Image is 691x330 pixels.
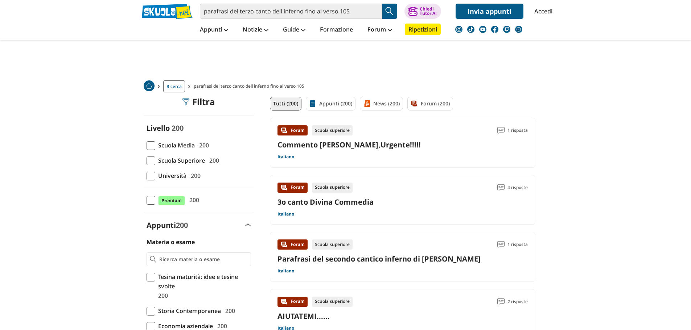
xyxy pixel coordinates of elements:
[280,184,288,191] img: Forum contenuto
[507,297,528,307] span: 2 risposte
[280,127,288,134] img: Forum contenuto
[312,239,353,250] div: Scuola superiore
[155,272,251,291] span: Tesina maturità: idee e tesine svolte
[182,97,215,107] div: Filtra
[312,183,353,193] div: Scuola superiore
[507,183,528,193] span: 4 risposte
[497,184,505,191] img: Commenti lettura
[515,26,522,33] img: WhatsApp
[318,24,355,37] a: Formazione
[147,238,195,246] label: Materia o esame
[277,268,294,274] a: Italiano
[241,24,270,37] a: Notizie
[222,306,235,316] span: 200
[194,80,307,92] span: parafrasi del terzo canto dell inferno fino al verso 105
[497,298,505,305] img: Commenti lettura
[245,224,251,226] img: Apri e chiudi sezione
[144,80,155,92] a: Home
[277,154,294,160] a: Italiano
[206,156,219,165] span: 200
[280,241,288,248] img: Forum contenuto
[281,24,307,37] a: Guide
[163,80,185,92] a: Ricerca
[497,241,505,248] img: Commenti lettura
[503,26,510,33] img: twitch
[366,24,394,37] a: Forum
[155,141,195,150] span: Scuola Media
[455,26,462,33] img: instagram
[155,306,221,316] span: Storia Contemporanea
[277,140,421,150] a: Commento [PERSON_NAME],Urgente!!!!!
[277,183,308,193] div: Forum
[467,26,474,33] img: tiktok
[277,239,308,250] div: Forum
[277,311,330,321] a: AIUTATEMI......
[200,4,382,19] input: Cerca appunti, riassunti o versioni
[507,239,528,250] span: 1 risposta
[360,97,403,110] a: News (200)
[491,26,498,33] img: facebook
[277,254,481,264] a: Parafrasi del secondo cantico inferno di [PERSON_NAME]
[270,97,301,110] a: Tutti (200)
[456,4,523,19] a: Invia appunti
[309,100,316,107] img: Appunti filtro contenuto
[363,100,370,107] img: News filtro contenuto
[404,4,441,19] button: ChiediTutor AI
[420,7,437,16] div: Chiedi Tutor AI
[182,98,189,105] img: Filtra filtri mobile
[405,24,441,35] a: Ripetizioni
[150,256,157,263] img: Ricerca materia o esame
[382,4,397,19] button: Search Button
[277,211,294,217] a: Italiano
[188,171,201,180] span: 200
[280,298,288,305] img: Forum contenuto
[155,291,168,300] span: 200
[176,220,188,230] span: 200
[497,127,505,134] img: Commenti lettura
[277,125,308,135] div: Forum
[198,24,230,37] a: Appunti
[147,123,170,133] label: Livello
[155,171,186,180] span: Università
[407,97,453,110] a: Forum (200)
[155,156,205,165] span: Scuola Superiore
[306,97,355,110] a: Appunti (200)
[172,123,184,133] span: 200
[479,26,486,33] img: youtube
[384,6,395,17] img: Cerca appunti, riassunti o versioni
[411,100,418,107] img: Forum filtro contenuto
[507,125,528,135] span: 1 risposta
[147,220,188,230] label: Appunti
[144,80,155,91] img: Home
[158,196,185,205] span: Premium
[186,195,199,205] span: 200
[312,125,353,135] div: Scuola superiore
[159,256,247,263] input: Ricerca materia o esame
[277,297,308,307] div: Forum
[196,141,209,150] span: 200
[312,297,353,307] div: Scuola superiore
[277,197,374,207] a: 3o canto Divina Commedia
[534,4,550,19] a: Accedi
